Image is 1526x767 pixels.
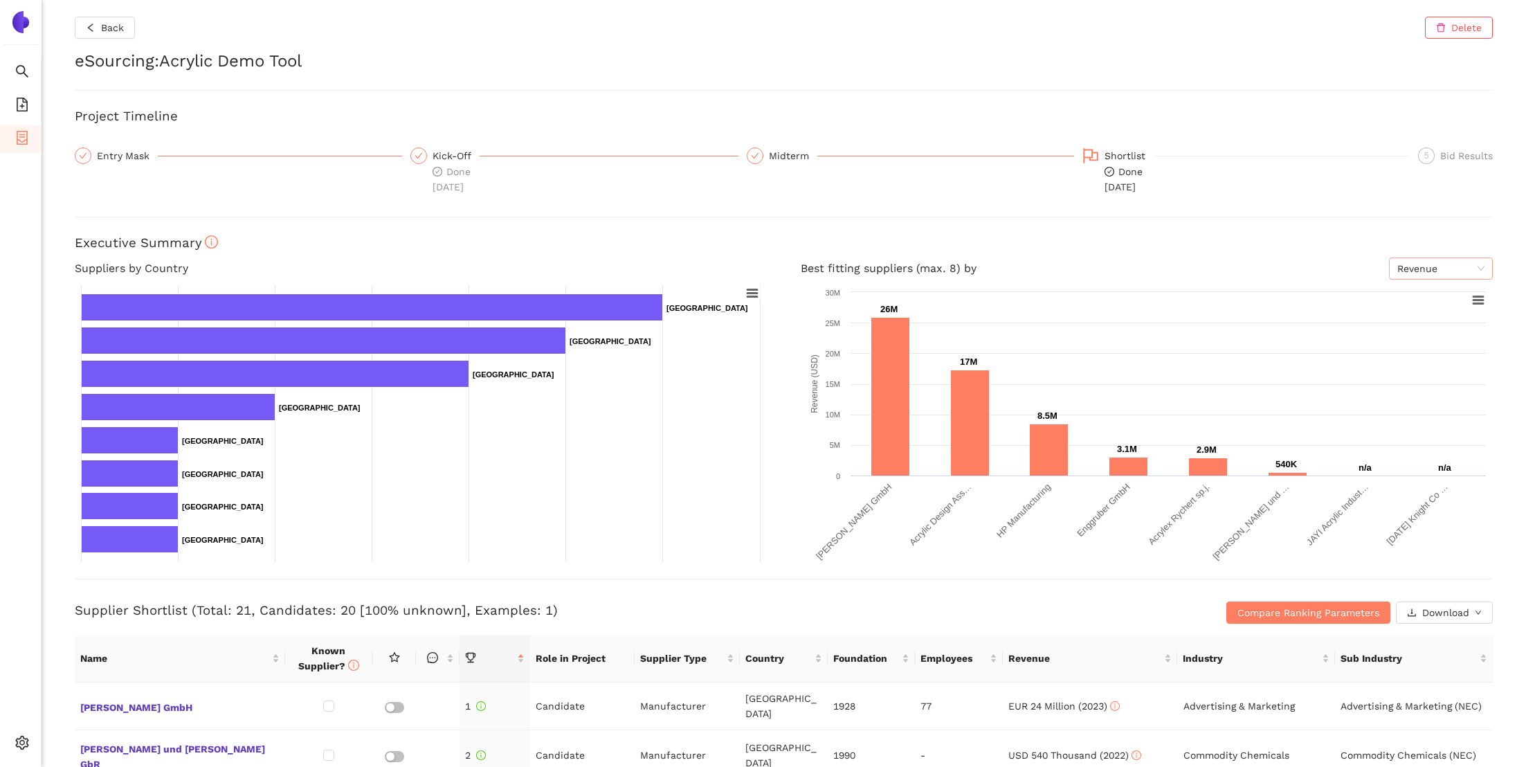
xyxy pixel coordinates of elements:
[182,536,264,544] text: [GEOGRAPHIC_DATA]
[835,472,839,480] text: 0
[769,147,817,164] div: Midterm
[1132,750,1141,760] span: info-circle
[465,701,486,712] span: 1
[79,152,87,160] span: check
[1183,651,1319,666] span: Industry
[75,234,1493,252] h3: Executive Summary
[1008,651,1162,666] span: Revenue
[1105,166,1143,192] span: Done [DATE]
[205,235,218,249] span: info-circle
[833,651,899,666] span: Foundation
[1105,147,1154,164] div: Shortlist
[75,50,1493,73] h2: eSourcing : Acrylic Demo Tool
[745,651,811,666] span: Country
[433,167,442,177] span: check-circle
[915,635,1002,683] th: this column's title is Employees,this column is sortable
[10,11,32,33] img: Logo
[960,357,977,367] text: 17M
[433,147,480,164] div: Kick-Off
[15,731,29,759] span: setting
[1146,482,1211,547] text: Acrylex Rychert sp.j.
[1178,683,1336,730] td: Advertising & Marketing
[75,258,767,280] h4: Suppliers by Country
[640,651,724,666] span: Supplier Type
[1082,147,1410,195] div: Shortlistcheck-circleDone[DATE]
[1210,482,1291,562] text: [PERSON_NAME] und …
[298,645,359,671] span: Known Supplier?
[825,319,839,327] text: 25M
[1177,635,1335,683] th: this column's title is Industry,this column is sortable
[825,350,839,358] text: 20M
[666,304,748,312] text: [GEOGRAPHIC_DATA]
[907,482,972,548] text: Acrylic Design Ass…
[1075,482,1132,539] text: Enggruber GmbH
[182,470,264,478] text: [GEOGRAPHIC_DATA]
[75,602,1020,620] h3: Supplier Shortlist (Total: 21, Candidates: 20 [100% unknown], Examples: 1)
[1424,151,1429,161] span: 5
[880,304,898,314] text: 26M
[1003,635,1178,683] th: this column's title is Revenue,this column is sortable
[1396,602,1493,624] button: downloadDownloaddown
[1008,750,1141,761] span: USD 540 Thousand (2022)
[465,750,486,761] span: 2
[1117,444,1137,454] text: 3.1M
[279,404,361,412] text: [GEOGRAPHIC_DATA]
[75,147,402,164] div: Entry Mask
[1397,258,1484,279] span: Revenue
[1008,701,1120,712] span: EUR 24 Million (2023)
[1105,167,1114,177] span: check-circle
[1384,482,1449,547] text: [DATE] Knight Co …
[920,651,986,666] span: Employees
[473,370,554,379] text: [GEOGRAPHIC_DATA]
[101,20,124,35] span: Back
[635,635,740,683] th: this column's title is Supplier Type,this column is sortable
[80,651,269,666] span: Name
[829,441,839,449] text: 5M
[814,482,893,561] text: [PERSON_NAME] GmbH
[182,437,264,445] text: [GEOGRAPHIC_DATA]
[416,635,460,683] th: this column is sortable
[75,635,285,683] th: this column's title is Name,this column is sortable
[1451,20,1482,35] span: Delete
[740,635,827,683] th: this column's title is Country,this column is sortable
[15,126,29,154] span: container
[1082,147,1099,164] span: flag
[80,697,280,715] span: [PERSON_NAME] GmbH
[1438,462,1452,473] text: n/a
[1237,605,1379,620] span: Compare Ranking Parameters
[15,60,29,87] span: search
[635,683,740,730] td: Manufacturer
[801,258,1493,280] h4: Best fitting suppliers (max. 8) by
[915,683,1002,730] td: 77
[1475,609,1482,617] span: down
[75,107,1493,125] h3: Project Timeline
[570,337,651,345] text: [GEOGRAPHIC_DATA]
[1407,608,1417,619] span: download
[828,635,915,683] th: this column's title is Foundation,this column is sortable
[182,503,264,511] text: [GEOGRAPHIC_DATA]
[15,93,29,120] span: file-add
[751,152,759,160] span: check
[530,635,635,683] th: Role in Project
[1341,651,1477,666] span: Sub Industry
[1440,150,1493,161] span: Bid Results
[1335,683,1493,730] td: Advertising & Marketing (NEC)
[994,482,1053,540] text: HP Manufacturing
[415,152,423,160] span: check
[1197,444,1217,455] text: 2.9M
[1226,602,1390,624] button: Compare Ranking Parameters
[476,701,486,711] span: info-circle
[1304,482,1370,548] text: JAYI Acrylic Indust…
[476,750,486,760] span: info-circle
[1275,459,1298,469] text: 540K
[1037,410,1057,421] text: 8.5M
[1425,17,1493,39] button: deleteDelete
[825,289,839,297] text: 30M
[1335,635,1493,683] th: this column's title is Sub Industry,this column is sortable
[433,166,471,192] span: Done [DATE]
[97,147,158,164] div: Entry Mask
[427,652,438,663] span: message
[1110,701,1120,711] span: info-circle
[465,652,476,663] span: trophy
[86,23,96,34] span: left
